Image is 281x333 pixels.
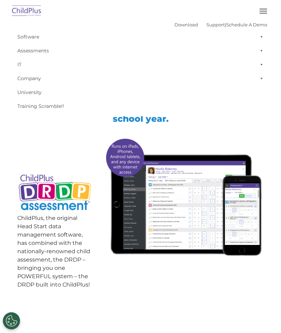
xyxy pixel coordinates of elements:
[14,44,267,58] a: Assessments
[174,22,267,27] font: |
[226,22,267,27] a: Schedule A Demo
[10,3,43,19] img: ChildPlus by Procare Solutions
[14,30,267,44] a: Software
[206,22,225,27] a: Support
[17,215,90,288] span: ChildPlus, the original Head Start data management software, has combined with the nationally-ren...
[3,312,20,330] button: Cookies Settings
[14,58,267,71] a: IT
[14,99,267,113] a: Training Scramble!!
[103,135,264,258] img: All-devices
[17,170,93,216] img: Copyright - DRDP Logo
[14,85,267,99] a: University
[174,22,198,27] a: Download
[14,71,267,85] a: Company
